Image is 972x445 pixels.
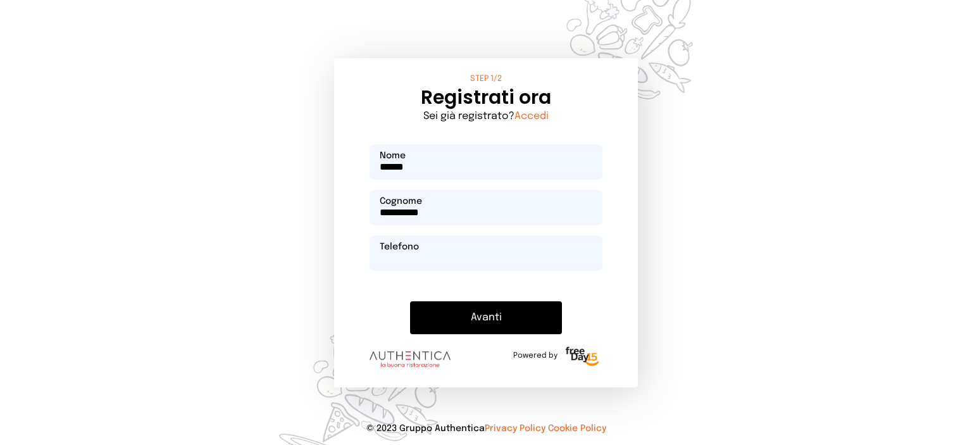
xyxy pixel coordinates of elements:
[513,351,558,361] span: Powered by
[370,351,451,368] img: logo.8f33a47.png
[514,111,549,122] a: Accedi
[410,301,562,334] button: Avanti
[370,109,602,124] p: Sei già registrato?
[563,344,602,370] img: logo-freeday.3e08031.png
[485,424,545,433] a: Privacy Policy
[548,424,606,433] a: Cookie Policy
[370,86,602,109] h1: Registrati ora
[20,422,952,435] p: © 2023 Gruppo Authentica
[470,75,502,83] small: STEP 1/2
